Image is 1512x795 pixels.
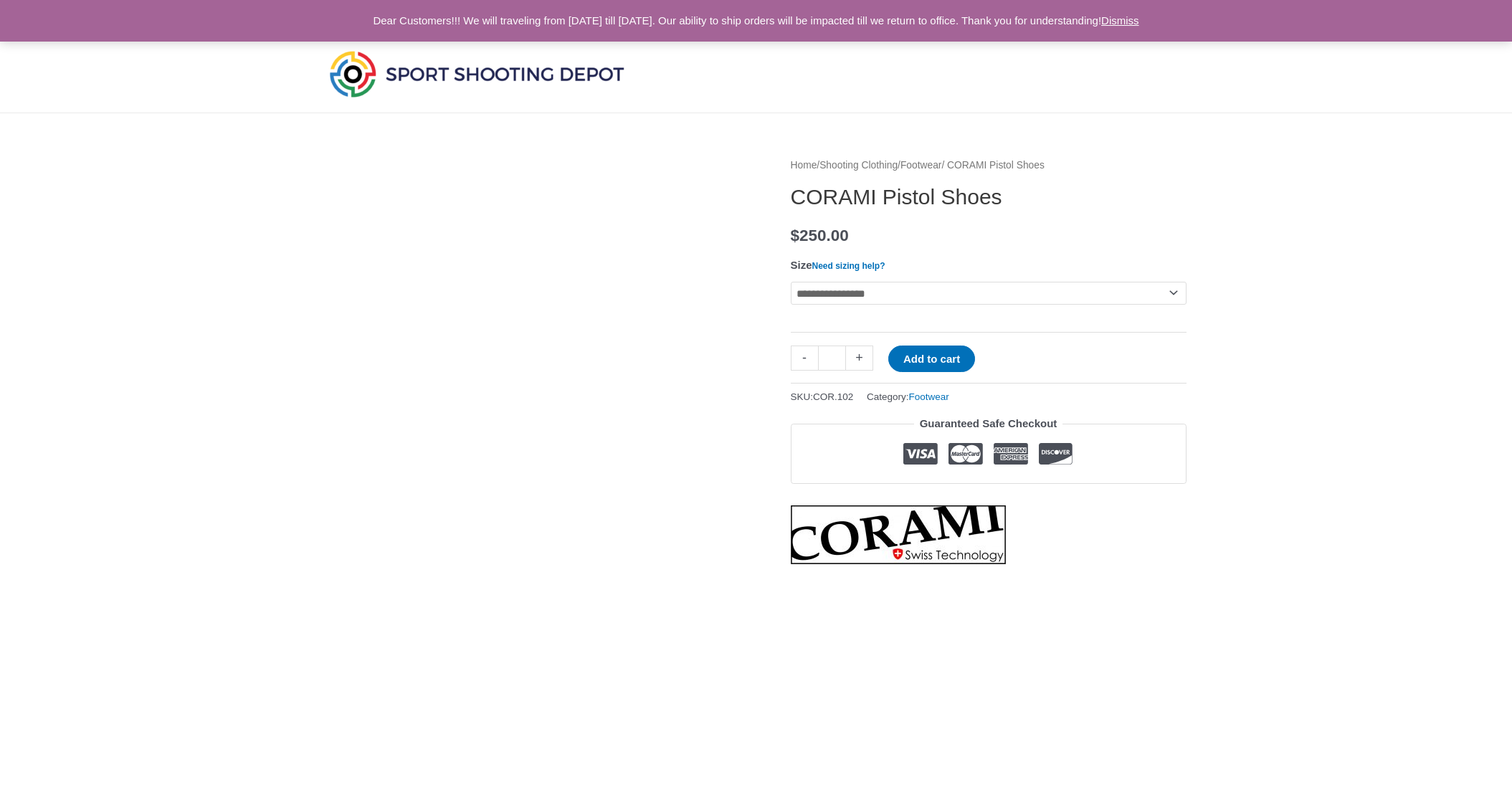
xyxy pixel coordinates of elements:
a: CORAMI [791,505,1006,564]
a: Shooting Clothing [819,160,898,171]
a: Footwear [900,160,942,171]
a: - [791,346,818,371]
a: Dismiss [1101,14,1139,27]
a: Footwear [909,391,949,402]
nav: Breadcrumb [791,156,1187,175]
img: Sport Shooting Depot [326,47,627,100]
span: $ [791,227,800,244]
bdi: 250.00 [791,227,849,244]
button: Add to cart [888,346,975,372]
input: Product quantity [818,346,846,371]
a: Home [791,160,817,171]
h1: CORAMI Pistol Shoes [791,184,1187,210]
a: + [846,346,873,371]
span: COR.102 [813,391,853,402]
span: Category: [867,388,949,406]
legend: Guaranteed Safe Checkout [914,414,1063,434]
label: Size [791,259,885,271]
a: Need sizing help? [812,261,885,271]
span: SKU: [791,388,854,406]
